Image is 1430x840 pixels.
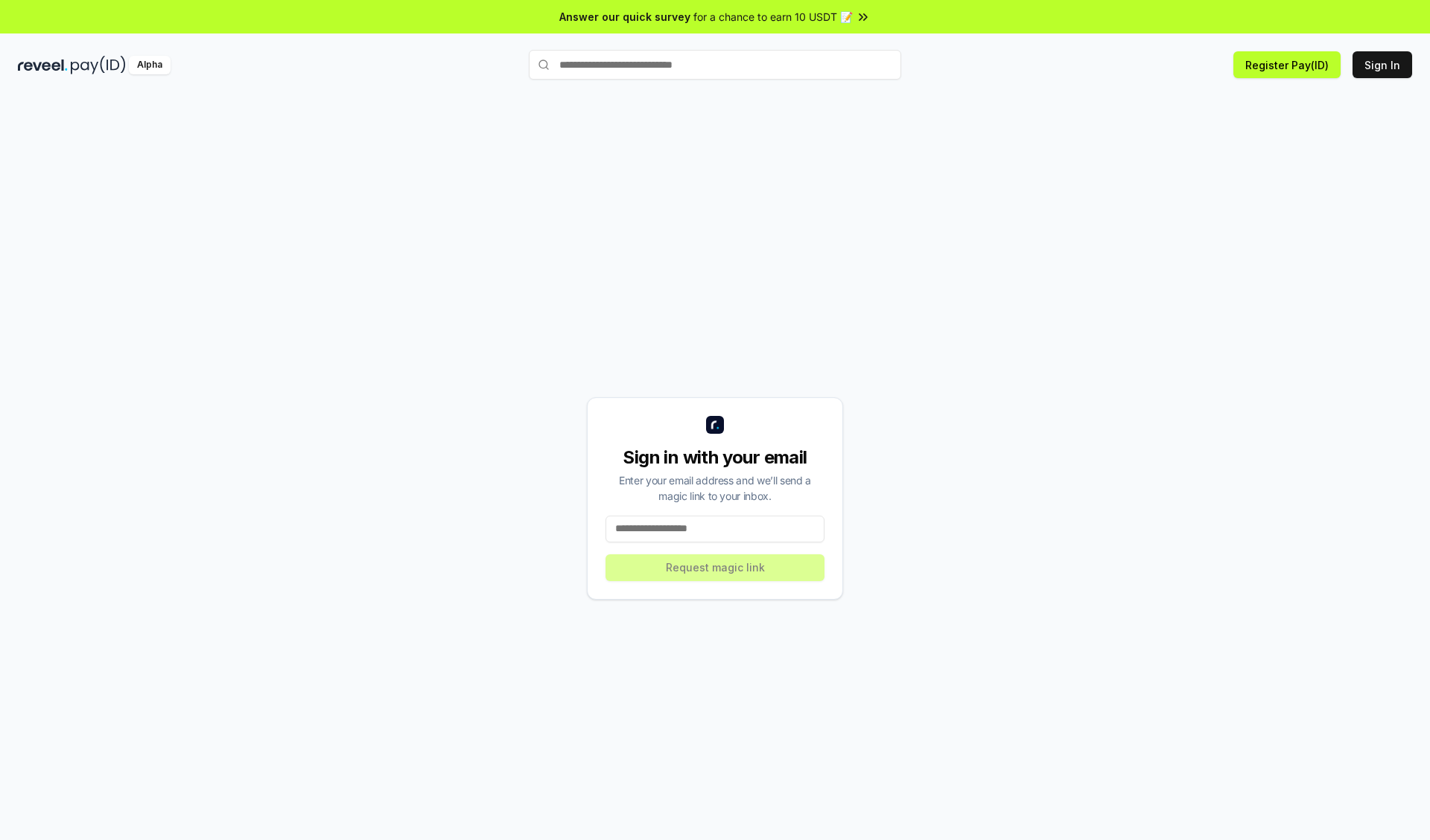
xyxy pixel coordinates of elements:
button: Sign In [1353,51,1412,78]
button: Register Pay(ID) [1233,51,1341,78]
img: reveel_dark [18,56,68,74]
span: Answer our quick survey [559,9,690,25]
img: pay_id [71,56,126,74]
div: Alpha [129,56,171,74]
span: for a chance to earn 10 USDT 📝 [693,9,853,25]
div: Sign in with your email [606,446,824,469]
div: Enter your email address and we’ll send a magic link to your inbox. [606,472,824,504]
img: logo_small [706,416,724,434]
